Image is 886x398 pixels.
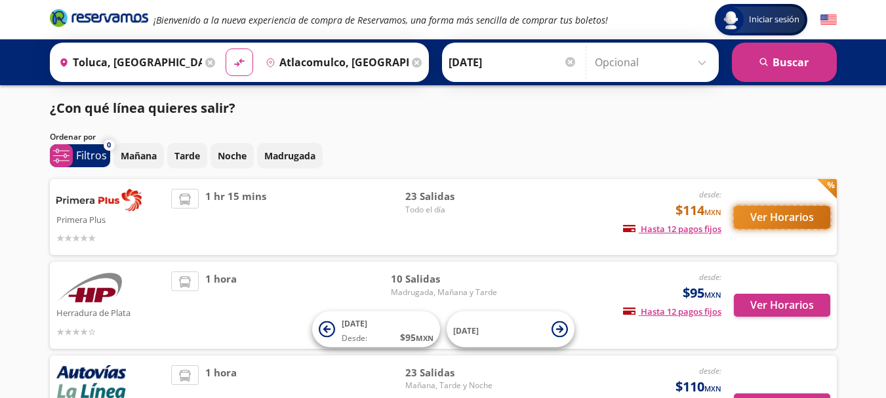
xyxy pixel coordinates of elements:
[405,189,497,204] span: 23 Salidas
[391,287,497,298] span: Madrugada, Mañana y Tarde
[113,143,164,169] button: Mañana
[56,304,165,320] p: Herradura de Plata
[595,46,712,79] input: Opcional
[50,144,110,167] button: 0Filtros
[623,306,721,317] span: Hasta 12 pagos fijos
[405,365,497,380] span: 23 Salidas
[699,365,721,376] em: desde:
[405,204,497,216] span: Todo el día
[734,294,830,317] button: Ver Horarios
[56,365,126,398] img: Autovías y La Línea
[704,290,721,300] small: MXN
[121,149,157,163] p: Mañana
[699,271,721,283] em: desde:
[623,223,721,235] span: Hasta 12 pagos fijos
[342,332,367,344] span: Desde:
[50,8,148,31] a: Brand Logo
[734,206,830,229] button: Ver Horarios
[56,211,165,227] p: Primera Plus
[218,149,247,163] p: Noche
[449,46,577,79] input: Elegir Fecha
[50,131,96,143] p: Ordenar por
[447,311,574,348] button: [DATE]
[312,311,440,348] button: [DATE]Desde:$95MXN
[257,143,323,169] button: Madrugada
[50,98,235,118] p: ¿Con qué línea quieres salir?
[260,46,409,79] input: Buscar Destino
[174,149,200,163] p: Tarde
[405,380,497,391] span: Mañana, Tarde y Noche
[211,143,254,169] button: Noche
[205,271,237,339] span: 1 hora
[732,43,837,82] button: Buscar
[400,330,433,344] span: $ 95
[342,318,367,329] span: [DATE]
[153,14,608,26] em: ¡Bienvenido a la nueva experiencia de compra de Reservamos, una forma más sencilla de comprar tus...
[76,148,107,163] p: Filtros
[683,283,721,303] span: $95
[56,271,122,304] img: Herradura de Plata
[205,189,266,245] span: 1 hr 15 mins
[56,189,142,211] img: Primera Plus
[453,325,479,336] span: [DATE]
[50,8,148,28] i: Brand Logo
[264,149,315,163] p: Madrugada
[820,12,837,28] button: English
[675,377,721,397] span: $110
[391,271,497,287] span: 10 Salidas
[675,201,721,220] span: $114
[704,384,721,393] small: MXN
[167,143,207,169] button: Tarde
[699,189,721,200] em: desde:
[416,333,433,343] small: MXN
[54,46,202,79] input: Buscar Origen
[744,13,805,26] span: Iniciar sesión
[704,207,721,217] small: MXN
[107,140,111,151] span: 0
